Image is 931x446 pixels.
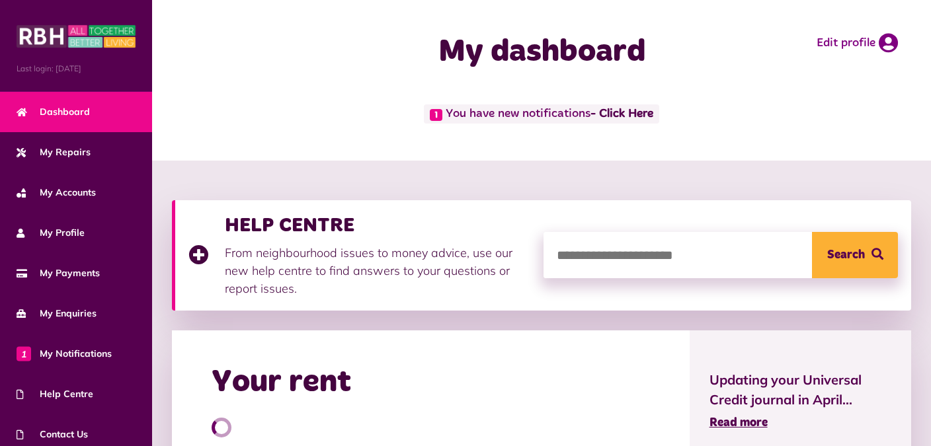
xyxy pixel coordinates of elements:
a: - Click Here [590,108,653,120]
button: Search [812,232,898,278]
span: Dashboard [17,105,90,119]
span: Last login: [DATE] [17,63,136,75]
a: Edit profile [817,33,898,53]
span: You have new notifications [424,104,659,124]
span: Search [827,232,865,278]
span: My Enquiries [17,307,97,320]
h3: HELP CENTRE [225,213,530,237]
span: My Profile [17,226,85,240]
span: My Payments [17,266,100,280]
span: 1 [17,346,31,361]
span: My Repairs [17,145,91,159]
span: Updating your Universal Credit journal in April... [709,370,891,410]
span: Read more [709,417,768,429]
span: 1 [430,109,442,121]
span: My Accounts [17,186,96,200]
h2: Your rent [212,363,351,402]
h1: My dashboard [360,33,723,71]
span: Help Centre [17,387,93,401]
span: Contact Us [17,427,88,441]
span: My Notifications [17,347,112,361]
p: From neighbourhood issues to money advice, use our new help centre to find answers to your questi... [225,244,530,297]
img: MyRBH [17,23,136,50]
a: Updating your Universal Credit journal in April... Read more [709,370,891,432]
